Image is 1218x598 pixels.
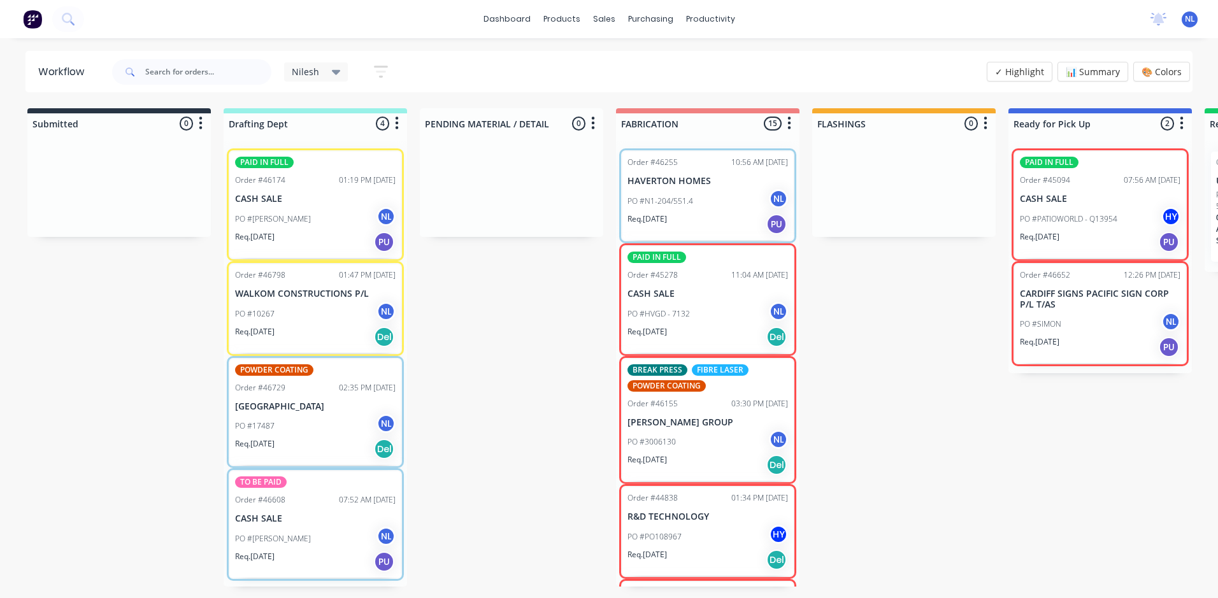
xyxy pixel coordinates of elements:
[230,471,401,578] div: TO BE PAIDOrder #4660807:52 AM [DATE]CASH SALEPO #[PERSON_NAME]NLReq.[DATE]PU
[627,511,788,522] p: R&D TECHNOLOGY
[1020,174,1070,186] div: Order #45094
[627,196,693,207] p: PO #N1-204/551.4
[766,455,787,475] div: Del
[1161,312,1180,331] div: NL
[38,64,90,80] div: Workflow
[587,10,622,29] div: sales
[627,531,682,543] p: PO #PO108967
[1159,337,1179,357] div: PU
[627,157,678,168] div: Order #46255
[374,552,394,572] div: PU
[627,364,687,376] div: BREAK PRESS
[622,152,793,240] div: Order #4625510:56 AM [DATE]HAVERTON HOMESPO #N1-204/551.4NLReq.[DATE]PU
[627,380,706,392] div: POWDER COATING
[731,157,788,168] div: 10:56 AM [DATE]
[627,269,678,281] div: Order #45278
[622,487,793,576] div: Order #4483801:34 PM [DATE]R&D TECHNOLOGYPO #PO108967HYReq.[DATE]Del
[731,269,788,281] div: 11:04 AM [DATE]
[230,264,401,353] div: Order #4679801:47 PM [DATE]WALKOM CONSTRUCTIONS P/LPO #10267NLReq.[DATE]Del
[627,492,678,504] div: Order #44838
[1020,157,1078,168] div: PAID IN FULL
[145,59,271,85] input: Search for orders...
[1020,269,1070,281] div: Order #46652
[376,527,396,546] div: NL
[230,152,401,258] div: PAID IN FULLOrder #4617401:19 PM [DATE]CASH SALEPO #[PERSON_NAME]NLReq.[DATE]PU
[235,364,313,376] div: POWDER COATING
[235,308,275,320] p: PO #10267
[769,430,788,449] div: NL
[1161,207,1180,226] div: HY
[622,10,680,29] div: purchasing
[627,398,678,409] div: Order #46155
[627,549,667,560] p: Req. [DATE]
[1020,194,1180,204] p: CASH SALE
[766,214,787,234] div: PU
[1020,288,1180,310] p: CARDIFF SIGNS PACIFIC SIGN CORP P/L T/AS
[1124,174,1180,186] div: 07:56 AM [DATE]
[230,359,401,466] div: POWDER COATINGOrder #4672902:35 PM [DATE][GEOGRAPHIC_DATA]PO #17487NLReq.[DATE]Del
[731,398,788,409] div: 03:30 PM [DATE]
[23,10,42,29] img: Factory
[235,551,275,562] p: Req. [DATE]
[235,476,287,488] div: TO BE PAID
[1020,213,1117,225] p: PO #PATIOWORLD - Q13954
[769,525,788,544] div: HY
[1015,152,1186,258] div: PAID IN FULLOrder #4509407:56 AM [DATE]CASH SALEPO #PATIOWORLD - Q13954HYReq.[DATE]PU
[1185,13,1195,25] span: NL
[235,382,285,394] div: Order #46729
[627,436,676,448] p: PO #3006130
[235,174,285,186] div: Order #46174
[235,401,396,412] p: [GEOGRAPHIC_DATA]
[235,213,311,225] p: PO #[PERSON_NAME]
[235,269,285,281] div: Order #46798
[627,308,690,320] p: PO #HVGD - 7132
[680,10,742,29] div: productivity
[339,269,396,281] div: 01:47 PM [DATE]
[374,327,394,347] div: Del
[376,207,396,226] div: NL
[627,252,686,263] div: PAID IN FULL
[339,494,396,506] div: 07:52 AM [DATE]
[235,533,311,545] p: PO #[PERSON_NAME]
[627,213,667,225] p: Req. [DATE]
[537,10,587,29] div: products
[1159,232,1179,252] div: PU
[374,439,394,459] div: Del
[769,189,788,208] div: NL
[627,454,667,466] p: Req. [DATE]
[692,364,749,376] div: FIBRE LASER
[627,326,667,338] p: Req. [DATE]
[235,494,285,506] div: Order #46608
[766,327,787,347] div: Del
[235,288,396,299] p: WALKOM CONSTRUCTIONS P/L
[376,302,396,321] div: NL
[339,382,396,394] div: 02:35 PM [DATE]
[235,326,275,338] p: Req. [DATE]
[1124,269,1180,281] div: 12:26 PM [DATE]
[1015,264,1186,364] div: Order #4665212:26 PM [DATE]CARDIFF SIGNS PACIFIC SIGN CORP P/L T/ASPO #SIMONNLReq.[DATE]PU
[627,417,788,428] p: [PERSON_NAME] GROUP
[235,157,294,168] div: PAID IN FULL
[374,232,394,252] div: PU
[987,62,1052,82] button: ✓ Highlight
[1057,62,1128,82] button: 📊 Summary
[627,288,788,299] p: CASH SALE
[235,420,275,432] p: PO #17487
[766,550,787,570] div: Del
[235,513,396,524] p: CASH SALE
[622,359,793,481] div: BREAK PRESSFIBRE LASERPOWDER COATINGOrder #4615503:30 PM [DATE][PERSON_NAME] GROUPPO #3006130NLRe...
[1020,231,1059,243] p: Req. [DATE]
[622,246,793,353] div: PAID IN FULLOrder #4527811:04 AM [DATE]CASH SALEPO #HVGD - 7132NLReq.[DATE]Del
[769,302,788,321] div: NL
[1020,318,1061,330] p: PO #SIMON
[292,65,319,78] span: Nilesh
[376,414,396,433] div: NL
[235,194,396,204] p: CASH SALE
[731,492,788,504] div: 01:34 PM [DATE]
[235,231,275,243] p: Req. [DATE]
[235,438,275,450] p: Req. [DATE]
[339,174,396,186] div: 01:19 PM [DATE]
[1133,62,1190,82] button: 🎨 Colors
[627,176,788,187] p: HAVERTON HOMES
[477,10,537,29] a: dashboard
